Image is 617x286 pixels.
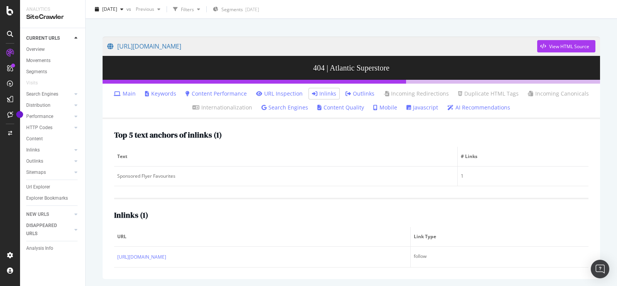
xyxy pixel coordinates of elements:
div: Filters [181,6,194,12]
div: Url Explorer [26,183,50,191]
div: Segments [26,68,47,76]
a: Main [114,90,136,98]
button: Filters [170,3,203,15]
a: Overview [26,45,80,54]
button: Previous [133,3,164,15]
span: Previous [133,6,154,12]
div: Distribution [26,101,51,109]
span: vs [126,6,133,12]
div: Analysis Info [26,244,53,252]
a: DISAPPEARED URLS [26,222,72,238]
td: follow [411,247,588,267]
a: Incoming Canonicals [528,90,589,98]
a: [URL][DOMAIN_NAME] [107,37,537,56]
div: Visits [26,79,38,87]
a: Internationalization [192,104,252,111]
div: Sponsored Flyer Favourites [117,173,454,180]
div: Content [26,135,43,143]
a: Inlinks [26,146,72,154]
a: Inlinks [312,90,336,98]
div: Tooltip anchor [16,111,23,118]
a: Analysis Info [26,244,80,252]
a: Sitemaps [26,168,72,177]
a: Outlinks [26,157,72,165]
div: HTTP Codes [26,124,52,132]
a: Performance [26,113,72,121]
a: Distribution [26,101,72,109]
span: # Links [461,153,583,160]
a: NEW URLS [26,210,72,219]
div: DISAPPEARED URLS [26,222,65,238]
a: HTTP Codes [26,124,72,132]
a: [URL][DOMAIN_NAME] [117,253,166,261]
a: Search Engines [26,90,72,98]
div: SiteCrawler [26,13,79,22]
a: Url Explorer [26,183,80,191]
h2: Top 5 text anchors of inlinks ( 1 ) [114,131,222,139]
div: Performance [26,113,53,121]
h2: Inlinks ( 1 ) [114,211,148,219]
a: URL Inspection [256,90,303,98]
div: Overview [26,45,45,54]
span: Segments [221,6,243,13]
div: NEW URLS [26,210,49,219]
a: Visits [26,79,46,87]
a: Content Performance [185,90,247,98]
div: Movements [26,57,51,65]
div: Sitemaps [26,168,46,177]
a: Mobile [373,104,397,111]
a: Duplicate HTML Tags [458,90,519,98]
a: Segments [26,68,80,76]
div: Explorer Bookmarks [26,194,68,202]
a: Incoming Redirections [384,90,449,98]
button: View HTML Source [537,40,595,52]
div: View HTML Source [549,43,589,50]
span: URL [117,233,405,240]
a: Keywords [145,90,176,98]
div: CURRENT URLS [26,34,60,42]
div: Open Intercom Messenger [591,260,609,278]
h3: 404 | Atlantic Superstore [103,56,600,80]
a: Content Quality [317,104,364,111]
div: 1 [461,173,585,180]
button: [DATE] [92,3,126,15]
div: [DATE] [245,6,259,13]
div: Analytics [26,6,79,13]
span: Link Type [414,233,583,240]
div: Search Engines [26,90,58,98]
a: Search Engines [261,104,308,111]
button: Segments[DATE] [210,3,262,15]
a: Explorer Bookmarks [26,194,80,202]
a: Movements [26,57,80,65]
a: Javascript [406,104,438,111]
span: Text [117,153,452,160]
span: 2025 Aug. 10th [102,6,117,12]
div: Outlinks [26,157,43,165]
a: CURRENT URLS [26,34,72,42]
a: Content [26,135,80,143]
a: Outlinks [346,90,374,98]
a: AI Recommendations [447,104,510,111]
div: Inlinks [26,146,40,154]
